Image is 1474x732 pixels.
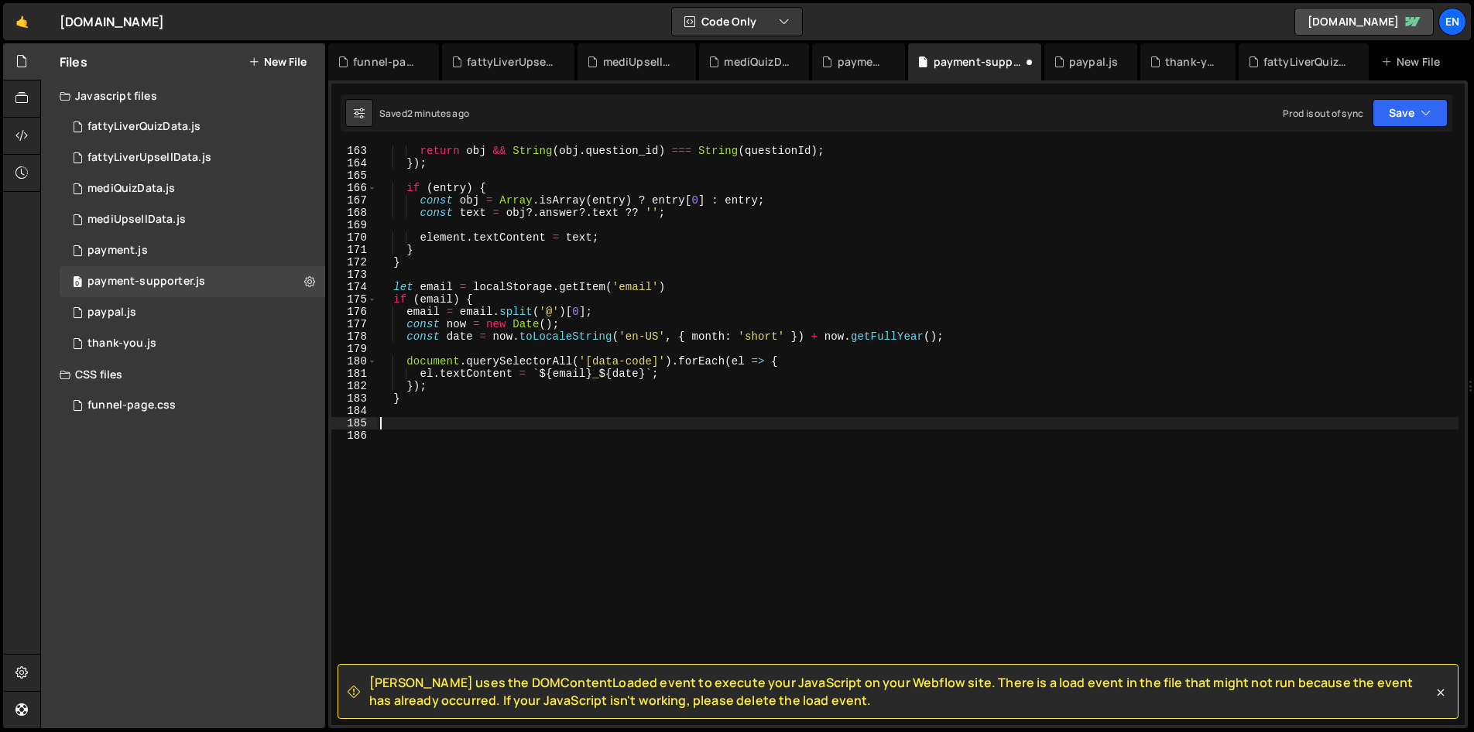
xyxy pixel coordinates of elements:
div: 2 minutes ago [407,107,469,120]
div: 177 [331,318,377,330]
div: fattyLiverUpsellData.js [87,151,211,165]
div: fattyLiverUpsellData.js [467,54,556,70]
div: 173 [331,269,377,281]
h2: Files [60,53,87,70]
div: 182 [331,380,377,392]
button: Code Only [672,8,802,36]
a: [DOMAIN_NAME] [1294,8,1434,36]
div: Saved [379,107,469,120]
div: 174 [331,281,377,293]
div: mediQuizData.js [87,182,175,196]
div: thank-you.js [1165,54,1217,70]
div: fattyLiverQuizData.js [87,120,201,134]
div: 184 [331,405,377,417]
div: payment.js [87,244,148,258]
div: paypal.js [87,306,136,320]
div: 181 [331,368,377,380]
div: 16956/46566.js [60,111,325,142]
div: 169 [331,219,377,231]
div: 164 [331,157,377,169]
div: 16956/46552.js [60,266,325,297]
div: mediUpsellData.js [87,213,186,227]
div: paypal.js [1069,54,1118,70]
a: En [1438,8,1466,36]
div: 16956/47008.css [60,390,325,421]
div: 170 [331,231,377,244]
div: 185 [331,417,377,429]
div: [DOMAIN_NAME] [60,12,164,31]
div: 16956/46701.js [60,204,325,235]
div: Prod is out of sync [1283,107,1363,120]
div: payment-supporter.js [87,275,205,289]
div: 183 [331,392,377,405]
div: mediQuizData.js [724,54,790,70]
div: CSS files [41,359,325,390]
div: 186 [331,429,377,442]
div: funnel-page.css [353,54,420,70]
div: Javascript files [41,80,325,111]
div: 16956/46550.js [60,297,325,328]
div: 16956/46700.js [60,173,325,204]
div: New File [1381,54,1446,70]
button: New File [249,56,307,68]
div: fattyLiverQuizData.js [1263,54,1350,70]
a: 🤙 [3,3,41,40]
div: 178 [331,330,377,343]
div: 167 [331,194,377,207]
span: 0 [73,277,82,289]
span: [PERSON_NAME] uses the DOMContentLoaded event to execute your JavaScript on your Webflow site. Th... [369,674,1433,709]
div: payment-supporter.js [934,54,1023,70]
div: 16956/46524.js [60,328,325,359]
div: 16956/46565.js [60,142,325,173]
div: 175 [331,293,377,306]
button: Save [1373,99,1448,127]
div: 179 [331,343,377,355]
div: payment.js [838,54,887,70]
div: 172 [331,256,377,269]
div: 16956/46551.js [60,235,325,266]
div: 168 [331,207,377,219]
div: 163 [331,145,377,157]
div: 180 [331,355,377,368]
div: thank-you.js [87,337,156,351]
div: 165 [331,169,377,182]
div: 176 [331,306,377,318]
div: funnel-page.css [87,398,176,412]
div: mediUpsellData.js [603,54,678,70]
div: 171 [331,244,377,256]
div: 166 [331,182,377,194]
